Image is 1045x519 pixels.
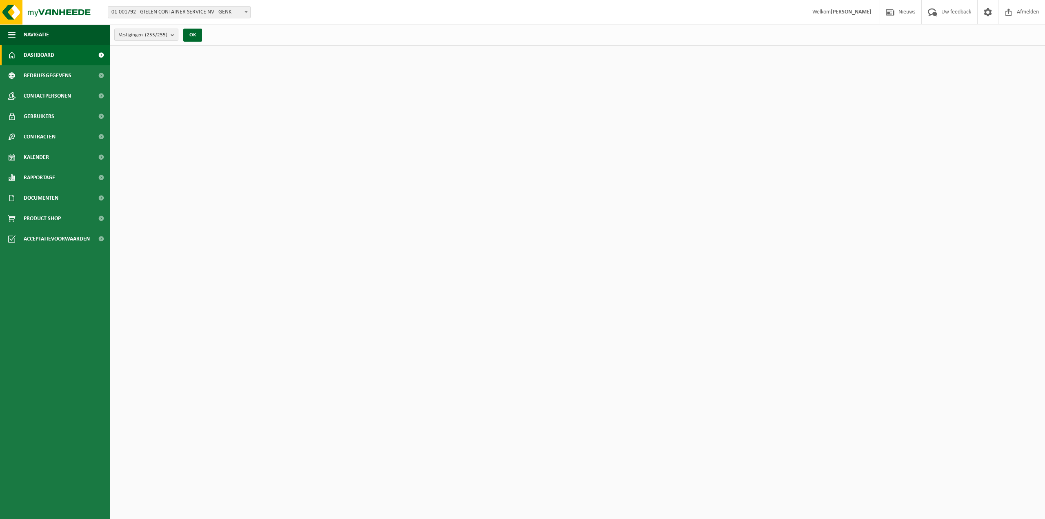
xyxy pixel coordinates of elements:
button: Vestigingen(255/255) [114,29,178,41]
button: OK [183,29,202,42]
span: Bedrijfsgegevens [24,65,71,86]
span: 01-001792 - GIELEN CONTAINER SERVICE NV - GENK [108,6,251,18]
span: Navigatie [24,25,49,45]
span: Contracten [24,127,56,147]
span: Contactpersonen [24,86,71,106]
strong: [PERSON_NAME] [831,9,872,15]
span: Gebruikers [24,106,54,127]
span: Acceptatievoorwaarden [24,229,90,249]
span: Rapportage [24,167,55,188]
count: (255/255) [145,32,167,38]
span: 01-001792 - GIELEN CONTAINER SERVICE NV - GENK [108,7,250,18]
span: Dashboard [24,45,54,65]
span: Kalender [24,147,49,167]
span: Documenten [24,188,58,208]
span: Vestigingen [119,29,167,41]
span: Product Shop [24,208,61,229]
